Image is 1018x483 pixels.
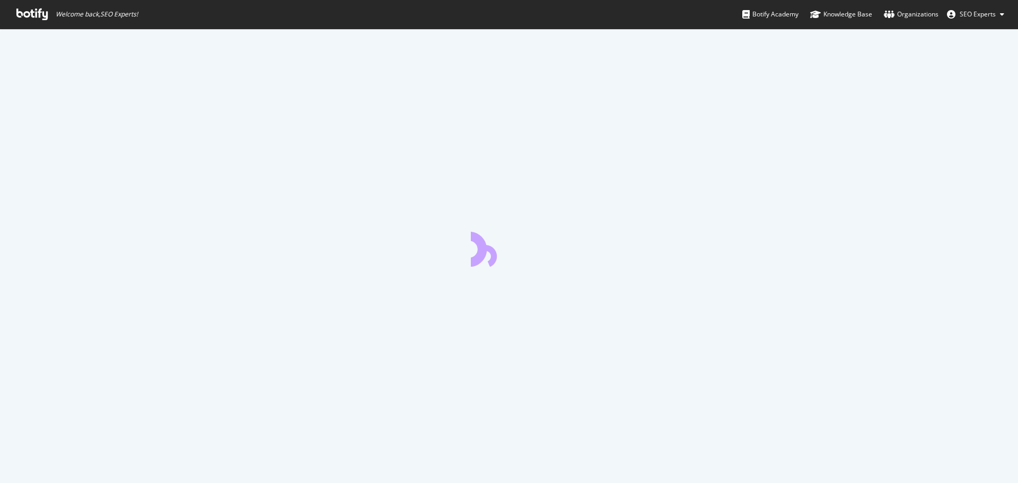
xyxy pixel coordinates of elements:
[884,9,938,20] div: Organizations
[471,229,547,267] div: animation
[742,9,798,20] div: Botify Academy
[938,6,1013,23] button: SEO Experts
[810,9,872,20] div: Knowledge Base
[56,10,138,19] span: Welcome back, SEO Experts !
[960,10,996,19] span: SEO Experts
